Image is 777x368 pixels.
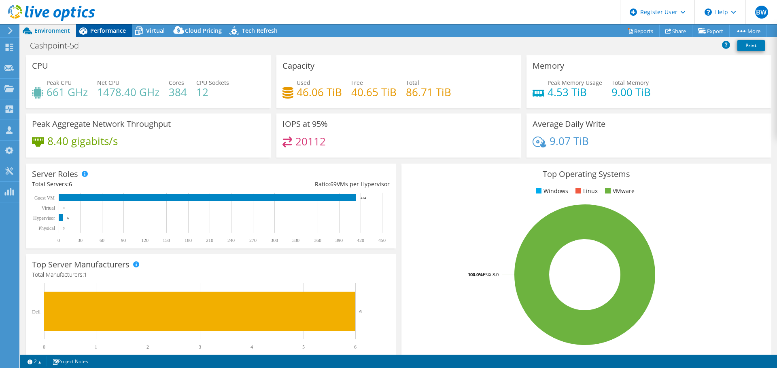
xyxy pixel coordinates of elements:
text: 1 [95,344,97,350]
span: Total [406,79,419,86]
h4: 384 [169,88,187,97]
span: 69 [330,180,337,188]
h4: 46.06 TiB [297,88,342,97]
text: 2 [146,344,149,350]
span: Cloud Pricing [185,27,222,34]
a: Project Notes [47,356,94,366]
text: 6 [67,216,69,220]
div: Total Servers: [32,180,211,189]
text: Guest VM [34,195,55,201]
span: Environment [34,27,70,34]
text: 0 [63,206,65,210]
text: 0 [63,226,65,230]
a: 2 [22,356,47,366]
text: 450 [378,238,386,243]
h3: Average Daily Write [533,120,605,128]
span: 1 [84,271,87,278]
span: Performance [90,27,126,34]
li: Linux [573,187,598,196]
text: Dell [32,309,40,315]
text: 330 [292,238,299,243]
a: Print [737,40,765,51]
text: 414 [361,196,366,200]
h4: 12 [196,88,229,97]
h3: Server Roles [32,170,78,179]
a: Share [659,25,692,37]
text: 120 [141,238,149,243]
text: Hypervisor [33,215,55,221]
div: Ratio: VMs per Hypervisor [211,180,390,189]
span: Virtual [146,27,165,34]
a: Export [692,25,730,37]
li: VMware [603,187,635,196]
text: 30 [78,238,83,243]
svg: \n [705,8,712,16]
text: 5 [302,344,305,350]
text: 4 [251,344,253,350]
text: 360 [314,238,321,243]
text: Physical [38,225,55,231]
text: 60 [100,238,104,243]
text: Virtual [42,205,55,211]
text: 180 [185,238,192,243]
span: Free [351,79,363,86]
li: Windows [534,187,568,196]
span: Tech Refresh [242,27,278,34]
text: 240 [227,238,235,243]
h4: 40.65 TiB [351,88,397,97]
span: Total Memory [611,79,649,86]
text: 390 [335,238,343,243]
h3: Capacity [282,61,314,70]
h4: 4.53 TiB [548,88,602,97]
span: Used [297,79,310,86]
span: Net CPU [97,79,119,86]
text: 420 [357,238,364,243]
span: CPU Sockets [196,79,229,86]
h4: 9.00 TiB [611,88,651,97]
h1: Cashpoint-5d [26,41,91,50]
span: Cores [169,79,184,86]
text: 3 [199,344,201,350]
h3: CPU [32,61,48,70]
h4: 1478.40 GHz [97,88,159,97]
h3: Top Operating Systems [408,170,765,179]
text: 150 [163,238,170,243]
span: 6 [69,180,72,188]
tspan: ESXi 8.0 [483,271,499,278]
a: More [729,25,767,37]
h3: Memory [533,61,564,70]
h3: IOPS at 95% [282,120,328,128]
span: Peak Memory Usage [548,79,602,86]
h4: Total Manufacturers: [32,270,390,279]
span: BW [755,6,768,19]
h4: 9.07 TiB [550,137,589,145]
text: 6 [354,344,357,350]
span: Peak CPU [47,79,72,86]
text: 0 [43,344,45,350]
text: 90 [121,238,126,243]
a: Reports [621,25,660,37]
tspan: 100.0% [468,271,483,278]
h4: 20112 [295,137,326,146]
h4: 8.40 gigabits/s [47,137,118,145]
h4: 661 GHz [47,88,88,97]
text: 0 [57,238,60,243]
h3: Top Server Manufacturers [32,260,129,269]
text: 210 [206,238,213,243]
text: 270 [249,238,257,243]
h4: 86.71 TiB [406,88,451,97]
text: 6 [359,309,362,314]
text: 300 [271,238,278,243]
h3: Peak Aggregate Network Throughput [32,120,171,128]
